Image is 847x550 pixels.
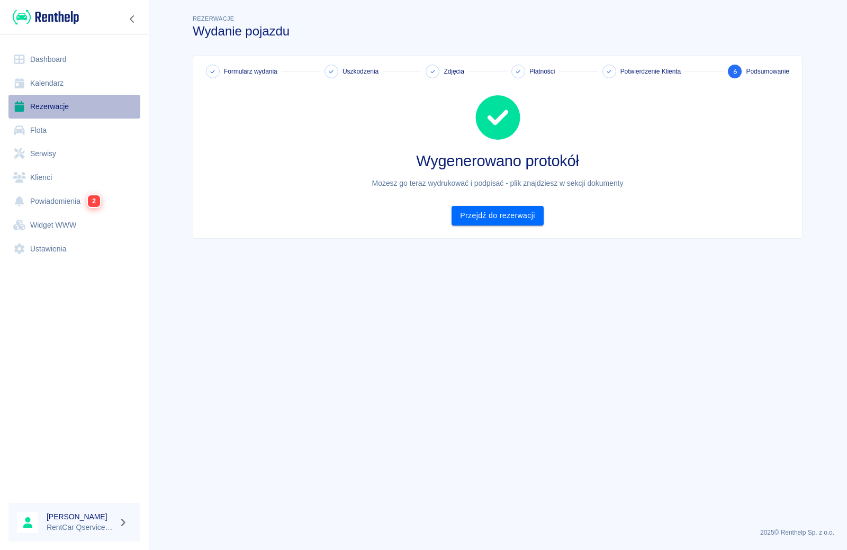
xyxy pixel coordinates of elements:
span: Uszkodzenia [343,67,379,76]
a: Dashboard [8,48,140,71]
a: Ustawienia [8,237,140,261]
span: Potwierdzenie Klienta [620,67,681,76]
p: 2025 © Renthelp Sp. z o.o. [161,528,834,537]
p: RentCar Qservice Damar Parts [47,522,114,533]
a: Rezerwacje [8,95,140,119]
a: Powiadomienia2 [8,189,140,213]
a: Flota [8,119,140,142]
span: Formularz wydania [224,67,277,76]
span: Rezerwacje [193,15,234,22]
a: Klienci [8,166,140,190]
h6: Możesz go teraz wydrukować i podpisać - plik znajdziesz w sekcji dokumenty [202,178,794,189]
span: 6 [733,66,737,77]
img: Renthelp logo [13,8,79,26]
span: Podsumowanie [746,67,789,76]
a: Serwisy [8,142,140,166]
a: Kalendarz [8,71,140,95]
a: Widget WWW [8,213,140,237]
h2: Wygenerowano protokół [202,152,794,169]
h6: [PERSON_NAME] [47,511,114,522]
a: Renthelp logo [8,8,79,26]
button: Zwiń nawigację [124,12,140,26]
h3: Wydanie pojazdu [193,24,803,39]
span: Płatności [529,67,555,76]
span: Zdjęcia [444,67,464,76]
a: Przejdź do rezerwacji [452,206,543,226]
span: 2 [88,195,100,207]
